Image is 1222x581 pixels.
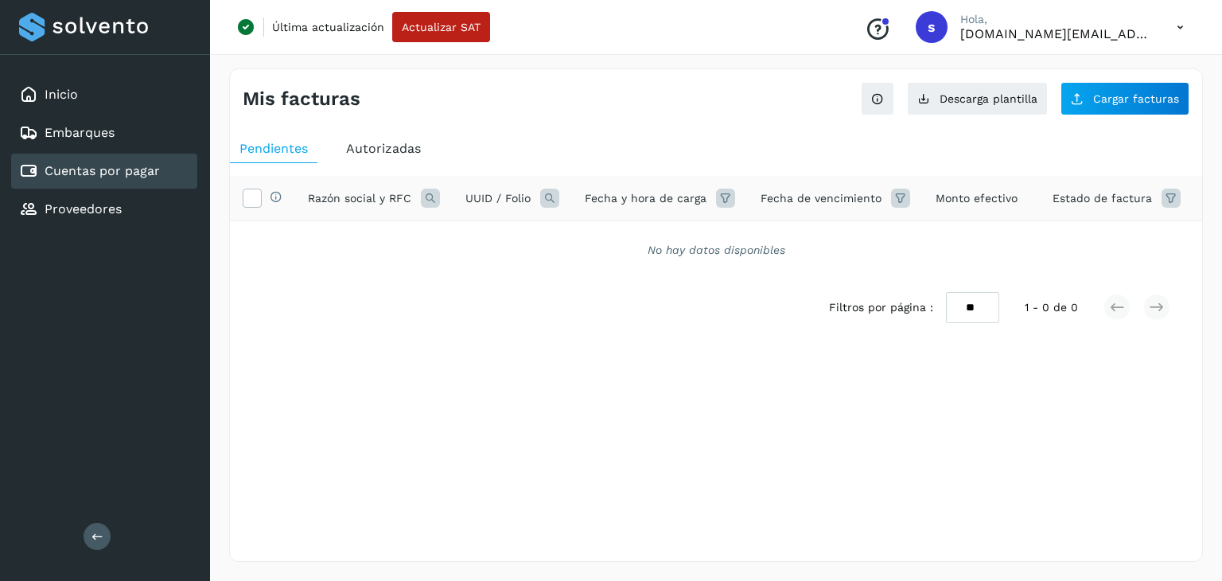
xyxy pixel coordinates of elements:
[308,190,411,207] span: Razón social y RFC
[392,12,490,42] button: Actualizar SAT
[402,21,481,33] span: Actualizar SAT
[907,82,1048,115] button: Descarga plantilla
[465,190,531,207] span: UUID / Folio
[45,125,115,140] a: Embarques
[761,190,881,207] span: Fecha de vencimiento
[960,13,1151,26] p: Hola,
[11,77,197,112] div: Inicio
[1093,93,1179,104] span: Cargar facturas
[239,141,308,156] span: Pendientes
[45,87,78,102] a: Inicio
[11,154,197,189] div: Cuentas por pagar
[11,192,197,227] div: Proveedores
[272,20,384,34] p: Última actualización
[346,141,421,156] span: Autorizadas
[940,93,1037,104] span: Descarga plantilla
[11,115,197,150] div: Embarques
[45,201,122,216] a: Proveedores
[45,163,160,178] a: Cuentas por pagar
[251,242,1181,259] div: No hay datos disponibles
[1025,299,1078,316] span: 1 - 0 de 0
[829,299,933,316] span: Filtros por página :
[960,26,1151,41] p: solvento.sl@segmail.co
[1060,82,1189,115] button: Cargar facturas
[243,88,360,111] h4: Mis facturas
[585,190,706,207] span: Fecha y hora de carga
[1053,190,1152,207] span: Estado de factura
[936,190,1018,207] span: Monto efectivo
